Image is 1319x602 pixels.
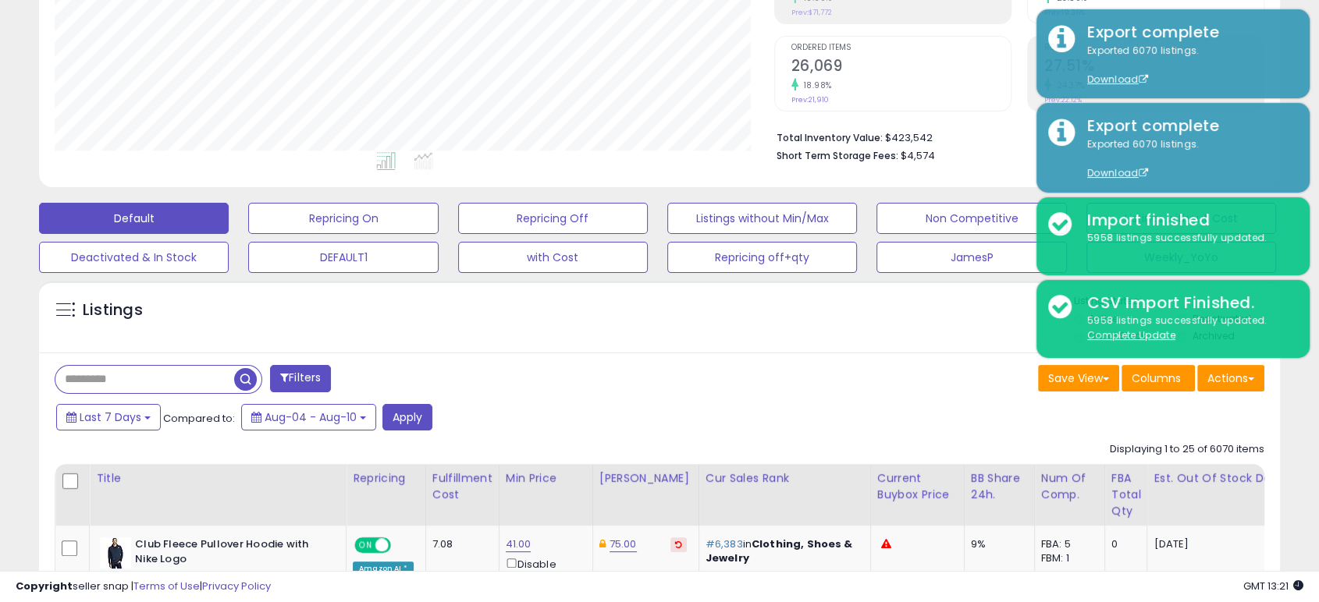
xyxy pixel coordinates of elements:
div: [PERSON_NAME] [599,470,692,487]
div: Displaying 1 to 25 of 6070 items [1110,442,1264,457]
a: 41.00 [506,536,532,552]
button: JamesP [876,242,1066,273]
small: Prev: 21,910 [791,95,829,104]
b: Short Term Storage Fees: [777,149,898,162]
h5: Listings [83,299,143,321]
button: DEFAULT1 [248,242,438,273]
div: 7.08 [432,537,487,551]
a: Privacy Policy [202,579,271,593]
div: Export complete [1075,21,1298,44]
a: Terms of Use [133,579,200,593]
small: Prev: $71,772 [791,8,832,17]
span: Compared to: [163,411,235,426]
span: Columns [1132,370,1181,386]
span: Clothing, Shoes & Jewelry [706,536,853,565]
p: [DATE] [1154,537,1290,551]
div: Cur Sales Rank [706,470,864,487]
button: Aug-04 - Aug-10 [241,404,376,430]
button: Listings without Min/Max [667,203,857,234]
button: Deactivated & In Stock [39,242,229,273]
b: Club Fleece Pullover Hoodie with Nike Logo [135,537,325,570]
a: Download [1087,166,1148,179]
div: Est. Out Of Stock Date [1154,470,1296,487]
p: in [706,537,859,565]
button: Save View [1038,365,1119,391]
b: Total Inventory Value: [777,131,883,144]
small: Prev: 19.36% [1044,8,1085,17]
button: Repricing Off [458,203,648,234]
span: 2025-08-18 13:21 GMT [1243,579,1303,593]
h2: 26,069 [791,57,1011,78]
div: 0 [1111,537,1136,551]
div: Min Price [506,470,586,487]
span: $4,574 [901,148,935,163]
div: Repricing [353,470,419,487]
div: FBM: 1 [1041,551,1093,565]
div: BB Share 24h. [971,470,1028,503]
button: Repricing On [248,203,438,234]
div: Fulfillment Cost [432,470,492,503]
button: Columns [1122,365,1195,391]
div: Disable auto adjust min [506,555,581,600]
span: OFF [389,539,414,552]
button: Filters [270,365,331,392]
button: Apply [382,404,432,430]
div: CSV Import Finished. [1075,292,1298,314]
span: ON [356,539,375,552]
button: Actions [1197,365,1264,391]
small: Prev: 22.12% [1044,95,1082,104]
div: Title [96,470,340,487]
span: Aug-04 - Aug-10 [265,409,357,425]
li: $423,542 [777,127,1253,146]
img: 41jsCrMsPwL._SL40_.jpg [100,537,131,568]
span: Ordered Items [791,44,1011,52]
span: Last 7 Days [80,409,141,425]
span: #6,383 [706,536,743,551]
strong: Copyright [16,579,73,593]
div: seller snap | | [16,579,271,594]
div: 9% [971,537,1022,551]
div: Num of Comp. [1041,470,1098,503]
a: 75.00 [610,536,637,552]
div: Current Buybox Price [877,470,958,503]
button: Repricing off+qty [667,242,857,273]
div: FBA Total Qty [1111,470,1141,519]
div: Exported 6070 listings. [1075,137,1298,181]
div: Export complete [1075,115,1298,137]
div: 5958 listings successfully updated. [1075,313,1298,342]
u: Complete Update [1087,328,1175,342]
div: 5958 listings successfully updated. [1075,231,1298,246]
div: Exported 6070 listings. [1075,44,1298,87]
button: Non Competitive [876,203,1066,234]
small: 18.98% [798,80,832,91]
div: FBA: 5 [1041,537,1093,551]
button: Last 7 Days [56,404,161,430]
a: Download [1087,73,1148,86]
button: Default [39,203,229,234]
div: Import finished [1075,209,1298,232]
button: with Cost [458,242,648,273]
